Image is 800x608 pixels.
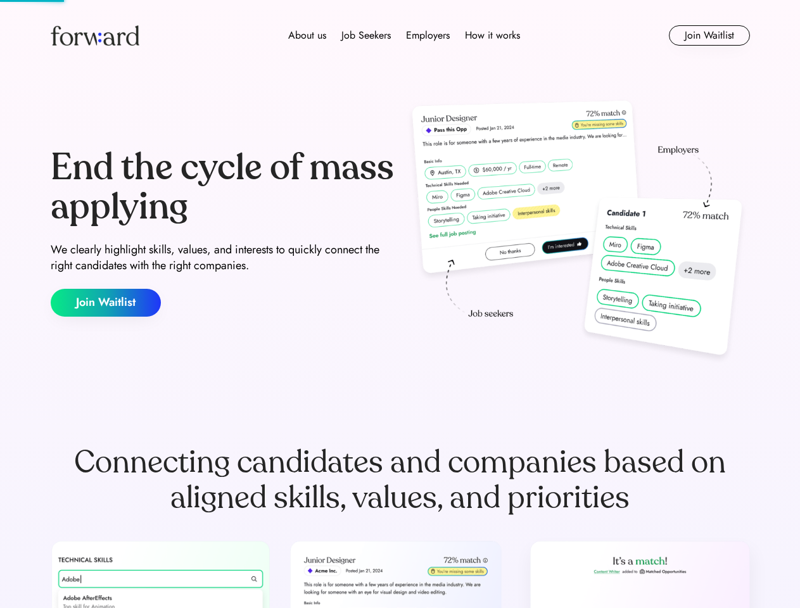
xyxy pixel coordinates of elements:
img: Forward logo [51,25,139,46]
div: Connecting candidates and companies based on aligned skills, values, and priorities [51,445,750,516]
div: About us [288,28,326,43]
img: hero-image.png [405,96,750,369]
button: Join Waitlist [51,289,161,317]
div: Employers [406,28,450,43]
div: Job Seekers [341,28,391,43]
div: How it works [465,28,520,43]
div: We clearly highlight skills, values, and interests to quickly connect the right candidates with t... [51,242,395,274]
button: Join Waitlist [669,25,750,46]
div: End the cycle of mass applying [51,148,395,226]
